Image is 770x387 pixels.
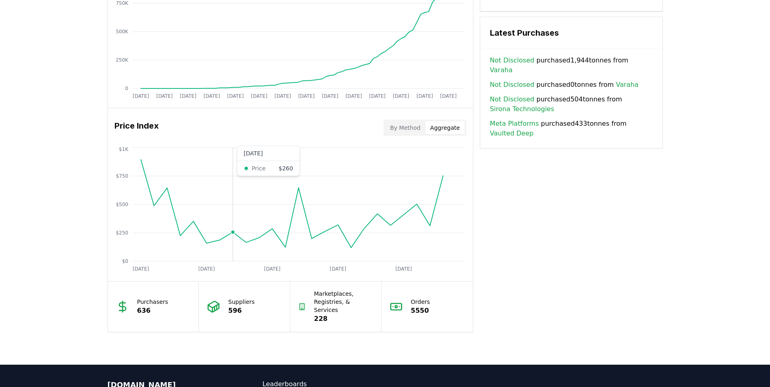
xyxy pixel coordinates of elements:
tspan: [DATE] [321,93,338,99]
a: Not Disclosed [490,95,535,104]
tspan: 750K [116,0,129,6]
p: Purchasers [137,298,168,306]
span: purchased 433 tonnes from [490,119,653,138]
p: Suppliers [228,298,255,306]
tspan: [DATE] [132,93,149,99]
p: 636 [137,306,168,316]
h3: Latest Purchases [490,27,653,39]
h3: Price Index [114,120,159,136]
tspan: [DATE] [180,93,196,99]
tspan: [DATE] [369,93,386,99]
p: 5550 [411,306,430,316]
tspan: [DATE] [156,93,173,99]
tspan: [DATE] [345,93,362,99]
tspan: 0 [125,86,128,91]
a: Meta Platforms [490,119,539,129]
tspan: [DATE] [440,93,457,99]
tspan: [DATE] [274,93,291,99]
p: 596 [228,306,255,316]
tspan: [DATE] [132,266,149,272]
p: Orders [411,298,430,306]
tspan: [DATE] [330,266,346,272]
tspan: $750 [116,173,128,179]
p: Marketplaces, Registries, & Services [314,290,373,314]
a: Not Disclosed [490,80,535,90]
span: purchased 0 tonnes from [490,80,638,90]
p: 228 [314,314,373,324]
tspan: [DATE] [298,93,315,99]
a: Vaulted Deep [490,129,534,138]
button: By Method [385,121,425,134]
a: Not Disclosed [490,56,535,65]
tspan: $0 [122,258,128,264]
span: purchased 504 tonnes from [490,95,653,114]
tspan: [DATE] [416,93,433,99]
tspan: $500 [116,202,128,207]
tspan: [DATE] [264,266,280,272]
tspan: $1K [119,146,128,152]
tspan: 250K [116,57,129,63]
a: Varaha [490,65,513,75]
button: Aggregate [425,121,465,134]
tspan: [DATE] [203,93,220,99]
tspan: [DATE] [251,93,267,99]
span: purchased 1,944 tonnes from [490,56,653,75]
tspan: [DATE] [393,93,409,99]
tspan: [DATE] [198,266,215,272]
tspan: [DATE] [395,266,412,272]
tspan: $250 [116,230,128,236]
tspan: 500K [116,29,129,34]
a: Sirona Technologies [490,104,554,114]
tspan: [DATE] [227,93,244,99]
a: Varaha [616,80,638,90]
